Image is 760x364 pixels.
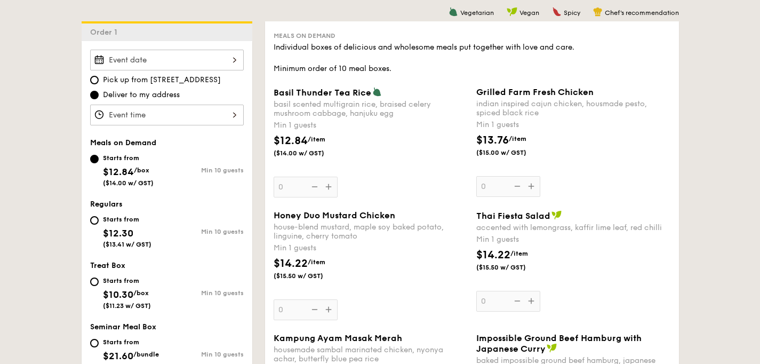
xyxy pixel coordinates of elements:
span: /item [308,258,325,266]
span: Vegetarian [460,9,494,17]
span: ($13.41 w/ GST) [103,241,151,248]
div: Min 1 guests [476,234,670,245]
span: $12.30 [103,227,133,239]
span: /box [134,167,149,174]
img: icon-chef-hat.a58ddaea.svg [593,7,603,17]
div: house-blend mustard, maple soy baked potato, linguine, cherry tomato [274,223,468,241]
img: icon-vegan.f8ff3823.svg [507,7,517,17]
div: Min 1 guests [274,243,468,254]
div: Min 10 guests [167,167,244,174]
span: /bundle [133,351,159,358]
input: Event date [90,50,244,70]
span: Basil Thunder Tea Rice [274,88,371,98]
img: icon-vegan.f8ff3823.svg [551,210,562,220]
div: Starts from [103,276,151,285]
div: accented with lemongrass, kaffir lime leaf, red chilli [476,223,670,232]
span: Thai Fiesta Salad [476,211,550,221]
input: Starts from$10.30/box($11.23 w/ GST)Min 10 guests [90,278,99,286]
span: Chef's recommendation [605,9,679,17]
div: Min 10 guests [167,351,244,358]
img: icon-vegetarian.fe4039eb.svg [449,7,458,17]
input: Starts from$12.30($13.41 w/ GST)Min 10 guests [90,216,99,225]
div: housemade sambal marinated chicken, nyonya achar, butterfly blue pea rice [274,345,468,363]
span: ($14.00 w/ GST) [274,149,346,157]
span: Order 1 [90,28,122,37]
input: Deliver to my address [90,91,99,99]
span: $12.84 [274,134,308,147]
div: Min 10 guests [167,228,244,235]
div: Starts from [103,338,159,346]
input: Event time [90,105,244,125]
span: Pick up from [STREET_ADDRESS] [103,75,221,85]
span: /item [509,135,526,143]
div: Starts from [103,215,151,224]
span: ($11.23 w/ GST) [103,302,151,310]
span: /box [133,289,149,297]
span: Kampung Ayam Masak Merah [274,333,402,343]
span: $12.84 [103,166,134,178]
div: Min 1 guests [274,120,468,131]
img: icon-vegan.f8ff3823.svg [547,343,557,353]
span: $10.30 [103,289,133,300]
div: Min 10 guests [167,289,244,297]
input: Pick up from [STREET_ADDRESS] [90,76,99,84]
span: $14.22 [476,249,510,262]
span: Meals on Demand [274,32,335,39]
span: Seminar Meal Box [90,322,156,331]
span: /item [510,250,528,257]
span: ($15.50 w/ GST) [476,263,549,272]
span: Treat Box [90,261,125,270]
input: Starts from$21.60/bundle($23.54 w/ GST)Min 10 guests [90,339,99,347]
div: indian inspired cajun chicken, housmade pesto, spiced black rice [476,99,670,117]
div: basil scented multigrain rice, braised celery mushroom cabbage, hanjuku egg [274,100,468,118]
span: ($15.00 w/ GST) [476,148,549,157]
span: Spicy [564,9,580,17]
span: $21.60 [103,350,133,362]
span: $13.76 [476,134,509,147]
img: icon-spicy.37a8142b.svg [552,7,562,17]
span: $14.22 [274,257,308,270]
div: Individual boxes of delicious and wholesome meals put together with love and care. Minimum order ... [274,42,670,74]
span: Vegan [519,9,539,17]
span: Deliver to my address [103,90,180,100]
span: Regulars [90,200,123,209]
span: Meals on Demand [90,138,156,147]
span: /item [308,136,325,143]
div: Min 1 guests [476,120,670,130]
span: Impossible Ground Beef Hamburg with Japanese Curry [476,333,642,354]
span: Grilled Farm Fresh Chicken [476,87,594,97]
span: ($15.50 w/ GST) [274,272,346,280]
div: Starts from [103,154,154,162]
input: Starts from$12.84/box($14.00 w/ GST)Min 10 guests [90,155,99,163]
span: Honey Duo Mustard Chicken [274,210,395,220]
img: icon-vegetarian.fe4039eb.svg [372,87,382,97]
span: ($14.00 w/ GST) [103,179,154,187]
